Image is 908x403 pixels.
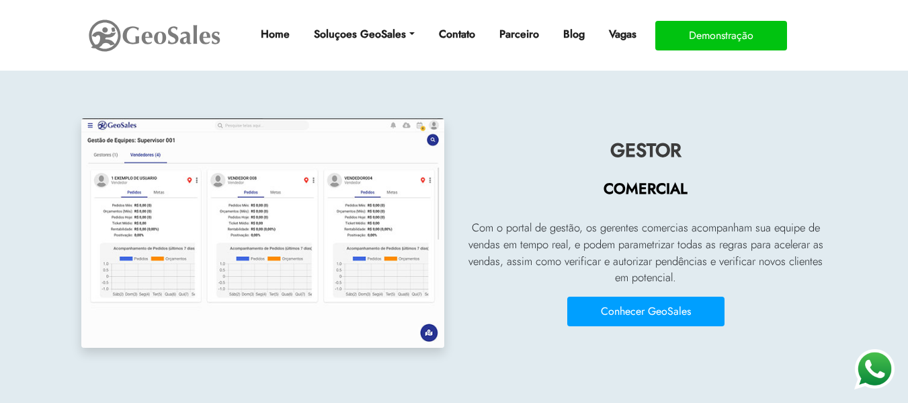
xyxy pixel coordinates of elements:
[558,21,590,48] a: Blog
[604,21,642,48] a: Vagas
[255,21,295,48] a: Home
[308,21,419,48] a: Soluçoes GeoSales
[567,297,725,326] button: Conhecer GeoSales
[464,180,827,204] h2: COMERCIAL
[854,349,895,390] img: WhatsApp
[494,21,544,48] a: Parceiro
[464,137,827,165] p: GESTOR
[434,21,481,48] a: Contato
[655,21,787,50] button: Demonstração
[464,219,827,286] p: Com o portal de gestão, os gerentes comercias acompanham sua equipe de vendas em tempo real, e po...
[81,118,444,348] img: Gestor GeoSales
[87,17,222,54] img: GeoSales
